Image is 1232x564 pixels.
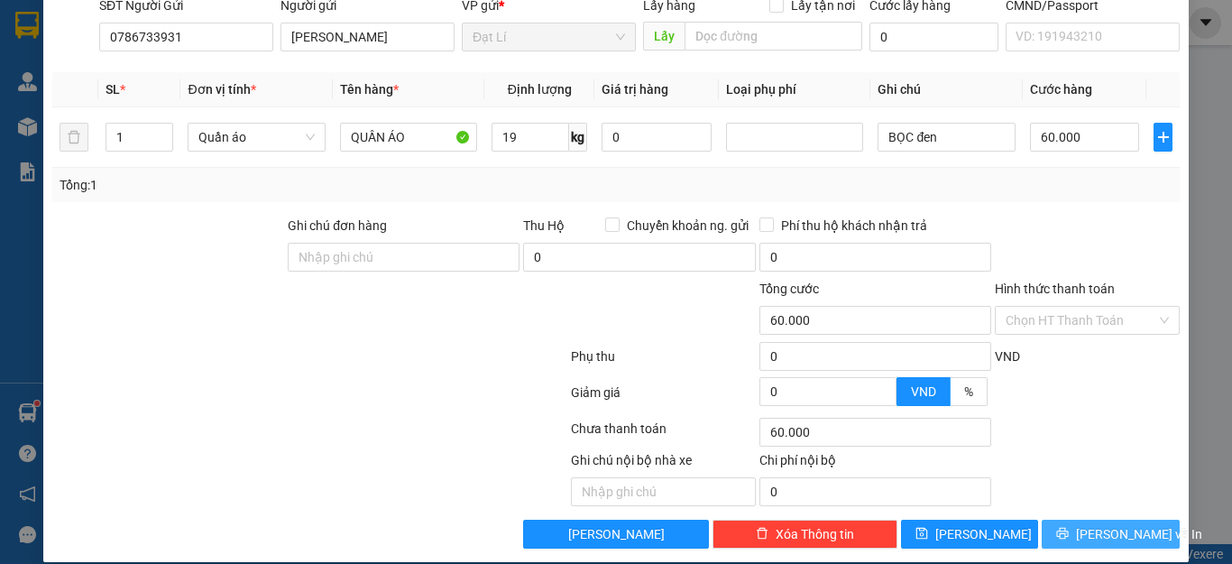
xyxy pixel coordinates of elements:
span: [PERSON_NAME] [568,524,665,544]
button: deleteXóa Thông tin [713,520,897,549]
span: Chuyển khoản ng. gửi [620,216,756,236]
span: % [964,384,973,399]
label: Ghi chú đơn hàng [288,218,387,233]
span: ĐT: 0935 882 082 [137,103,204,112]
span: Cước hàng [1030,82,1092,97]
strong: NHẬN HÀNG NHANH - GIAO TỐC HÀNH [70,30,250,42]
span: VP Gửi: [PERSON_NAME] [7,69,111,79]
label: Hình thức thanh toán [995,282,1115,296]
span: [PERSON_NAME] [935,524,1032,544]
th: Loại phụ phí [719,72,870,107]
input: Cước lấy hàng [869,23,998,51]
span: ĐT:0931 608 606 [7,103,72,112]
span: VND [911,384,936,399]
span: SL [106,82,120,97]
input: Nhập ghi chú [571,477,756,506]
div: Chưa thanh toán [569,419,758,450]
div: Ghi chú nội bộ nhà xe [571,450,756,477]
span: Thu Hộ [523,218,565,233]
span: VP Nhận: [GEOGRAPHIC_DATA] [137,65,227,83]
input: VD: Bàn, Ghế [340,123,477,152]
button: save[PERSON_NAME] [901,520,1039,549]
span: Lấy [643,22,685,51]
span: kg [569,123,587,152]
span: Giá trị hàng [602,82,668,97]
span: plus [1154,130,1172,144]
span: Định lượng [508,82,572,97]
button: plus [1154,123,1172,152]
input: 0 [602,123,712,152]
span: Phí thu hộ khách nhận trả [774,216,934,236]
input: Ghi Chú [878,123,1015,152]
img: logo [7,12,52,57]
span: CTY TNHH DLVT TIẾN OANH [67,10,253,27]
div: Chi phí nội bộ [759,450,991,477]
span: Tổng cước [759,282,819,296]
input: Dọc đường [685,22,862,51]
input: Ghi chú đơn hàng [288,243,519,272]
span: Đạt Lí [473,23,625,51]
span: ---------------------------------------------- [39,118,232,133]
button: [PERSON_NAME] [523,520,708,549]
span: VND [995,349,1020,364]
div: Tổng: 1 [60,175,477,195]
button: delete [60,123,88,152]
th: Ghi chú [870,72,1022,107]
button: printer[PERSON_NAME] và In [1042,520,1180,549]
span: ĐC: QL14, Chợ Đạt Lý [7,88,96,97]
span: ĐC: 266 Đồng Đen, P10, Q TB [137,88,255,97]
span: printer [1056,527,1069,541]
span: Tên hàng [340,82,399,97]
span: [PERSON_NAME] và In [1076,524,1202,544]
span: Quần áo [198,124,314,151]
span: delete [756,527,768,541]
span: save [915,527,928,541]
span: Xóa Thông tin [776,524,854,544]
div: Phụ thu [569,347,758,378]
span: Đơn vị tính [188,82,255,97]
div: Giảm giá [569,383,758,414]
strong: 1900 633 614 [121,44,198,58]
